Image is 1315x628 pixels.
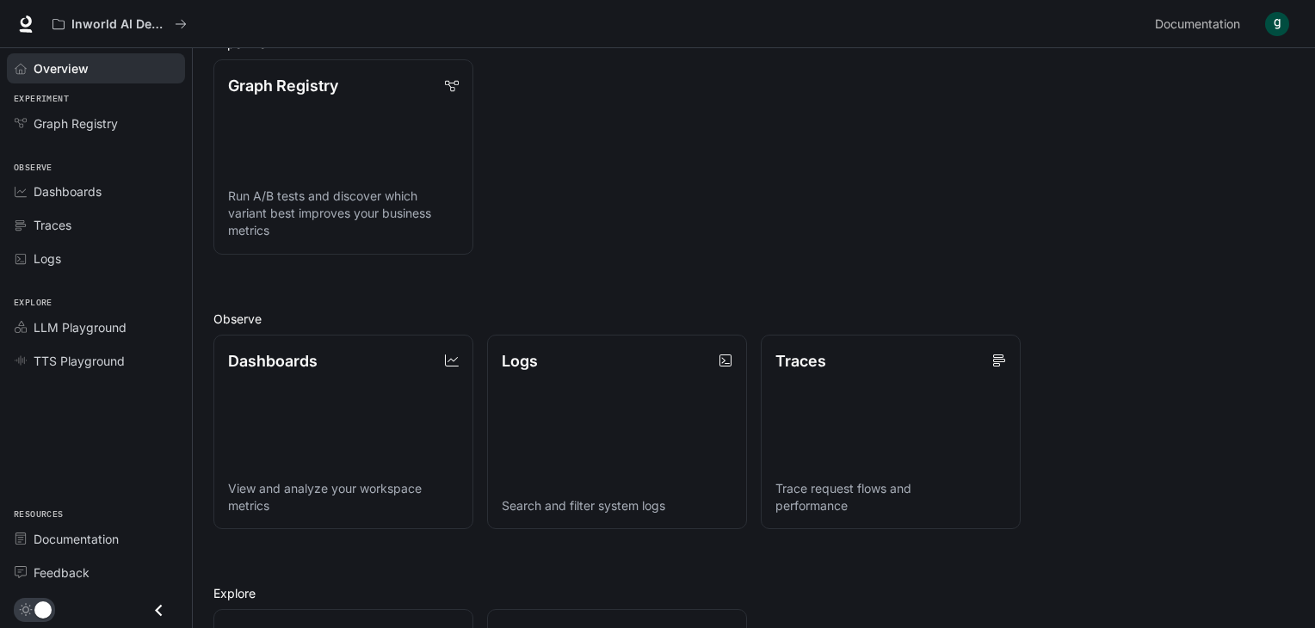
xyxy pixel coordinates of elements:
span: Traces [34,216,71,234]
a: Graph RegistryRun A/B tests and discover which variant best improves your business metrics [213,59,473,255]
span: Documentation [34,530,119,548]
a: TracesTrace request flows and performance [761,335,1021,530]
h2: Explore [213,584,1294,602]
a: LogsSearch and filter system logs [487,335,747,530]
a: TTS Playground [7,346,185,376]
a: Overview [7,53,185,83]
p: Run A/B tests and discover which variant best improves your business metrics [228,188,459,239]
a: Traces [7,210,185,240]
span: Logs [34,249,61,268]
h2: Observe [213,310,1294,328]
a: Documentation [7,524,185,554]
a: Documentation [1148,7,1253,41]
button: All workspaces [45,7,194,41]
span: Overview [34,59,89,77]
button: Close drawer [139,593,178,628]
p: Trace request flows and performance [775,480,1006,514]
p: Inworld AI Demos [71,17,168,32]
span: Feedback [34,563,90,582]
a: Graph Registry [7,108,185,139]
p: View and analyze your workspace metrics [228,480,459,514]
span: Documentation [1155,14,1240,35]
span: Dark mode toggle [34,600,52,619]
img: User avatar [1265,12,1289,36]
p: Search and filter system logs [502,497,732,514]
a: Feedback [7,557,185,588]
a: Logs [7,243,185,274]
p: Logs [502,349,538,372]
span: Dashboards [34,182,102,200]
a: Dashboards [7,176,185,206]
span: Graph Registry [34,114,118,132]
span: LLM Playground [34,318,127,336]
p: Dashboards [228,349,318,372]
a: DashboardsView and analyze your workspace metrics [213,335,473,530]
a: LLM Playground [7,312,185,342]
p: Graph Registry [228,74,338,97]
button: User avatar [1260,7,1294,41]
span: TTS Playground [34,352,125,370]
p: Traces [775,349,826,372]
